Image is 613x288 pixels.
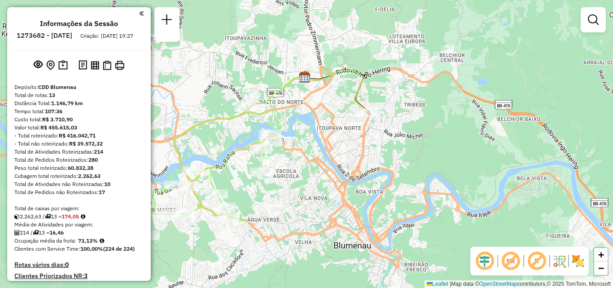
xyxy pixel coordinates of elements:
[113,59,126,72] button: Imprimir Rotas
[38,84,76,90] strong: CDD Blumenau
[14,204,144,213] div: Total de caixas por viagem:
[594,248,608,261] a: Zoom in
[81,214,85,219] i: Meta Caixas/viagem: 199,74 Diferença: -25,69
[425,280,613,288] div: Map data © contributors,© 2025 TomTom, Microsoft
[44,58,57,72] button: Centralizar mapa no depósito ou ponto de apoio
[158,11,176,31] a: Nova sessão e pesquisa
[14,245,80,252] span: Clientes com Service Time:
[59,132,96,139] strong: R$ 416.042,71
[598,262,604,274] span: −
[450,281,451,287] span: |
[101,59,113,72] button: Visualizar Romaneio
[77,58,89,72] button: Logs desbloquear sessão
[69,140,103,147] strong: R$ 39.572,32
[14,99,144,107] div: Distância Total:
[32,58,44,72] button: Exibir sessão original
[474,250,495,272] span: Ocultar deslocamento
[89,59,101,71] button: Visualizar relatório de Roteirização
[51,100,83,106] strong: 1.146,79 km
[103,245,135,252] strong: (224 de 224)
[33,230,39,235] i: Total de rotas
[45,108,62,115] strong: 107:36
[299,70,311,82] img: FAD Blumenau
[14,214,20,219] i: Cubagem total roteirizado
[78,237,98,244] strong: 73,13%
[80,245,103,252] strong: 100,00%
[14,172,144,180] div: Cubagem total roteirizado:
[14,180,144,188] div: Total de Atividades não Roteirizadas:
[77,32,137,40] div: Criação: [DATE] 19:27
[139,8,144,18] a: Clique aqui para minimizar o painel
[14,213,144,221] div: 2.262,63 / 13 =
[14,221,144,229] div: Média de Atividades por viagem:
[14,132,144,140] div: - Total roteirizado:
[14,91,144,99] div: Total de rotas:
[14,164,144,172] div: Peso total roteirizado:
[479,281,517,287] a: OpenStreetMap
[94,148,103,155] strong: 214
[104,181,110,187] strong: 10
[598,249,604,260] span: +
[57,58,70,72] button: Painel de Sugestão
[14,272,144,280] h4: Clientes Priorizados NR:
[49,92,55,98] strong: 13
[526,250,547,272] span: Exibir rótulo
[14,115,144,124] div: Custo total:
[17,31,72,40] h6: 1273682 - [DATE]
[571,254,585,268] img: Exibir/Ocultar setores
[68,164,93,171] strong: 60.832,38
[14,230,20,235] i: Total de Atividades
[14,229,144,237] div: 214 / 13 =
[40,124,77,131] strong: R$ 455.615,03
[84,272,88,280] strong: 3
[99,189,105,195] strong: 17
[61,213,79,220] strong: 174,05
[49,229,64,236] strong: 16,46
[14,261,144,269] h4: Rotas vários dias:
[14,107,144,115] div: Tempo total:
[584,11,602,29] a: Exibir filtros
[14,237,76,244] span: Ocupação média da frota:
[14,156,144,164] div: Total de Pedidos Roteirizados:
[100,238,104,244] em: Média calculada utilizando a maior ocupação (%Peso ou %Cubagem) de cada rota da sessão. Rotas cro...
[14,124,144,132] div: Valor total:
[14,140,144,148] div: - Total não roteirizado:
[88,156,98,163] strong: 280
[594,261,608,275] a: Zoom out
[14,188,144,196] div: Total de Pedidos não Roteirizados:
[500,250,521,272] span: Exibir NR
[299,71,311,83] img: CDD Blumenau
[552,254,566,268] img: Fluxo de ruas
[427,281,448,287] a: Leaflet
[45,214,51,219] i: Total de rotas
[14,83,144,91] div: Depósito:
[42,116,73,123] strong: R$ 3.710,90
[14,148,144,156] div: Total de Atividades Roteirizadas:
[65,261,69,269] strong: 0
[40,19,118,28] h4: Informações da Sessão
[78,173,101,179] strong: 2.262,63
